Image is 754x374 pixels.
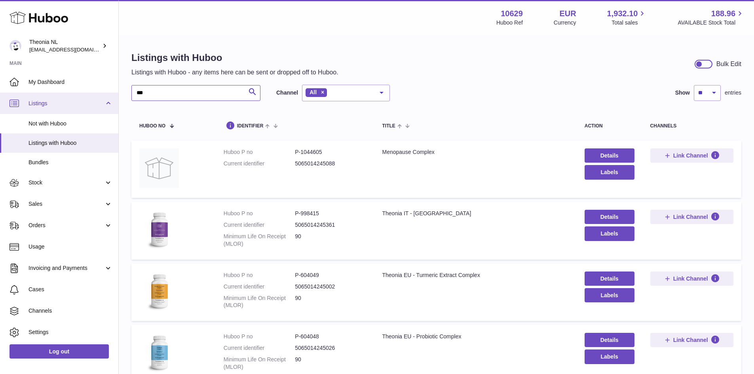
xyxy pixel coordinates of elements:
span: [EMAIL_ADDRESS][DOMAIN_NAME] [29,46,116,53]
a: Log out [9,344,109,359]
dt: Huboo P no [224,210,295,217]
span: AVAILABLE Stock Total [678,19,745,27]
div: Bulk Edit [716,60,741,68]
dt: Current identifier [224,283,295,290]
button: Labels [585,288,634,302]
dt: Current identifier [224,221,295,229]
span: Link Channel [673,275,708,282]
span: Settings [28,328,112,336]
dt: Huboo P no [224,333,295,340]
dd: 5065014245361 [295,221,366,229]
span: identifier [237,123,264,129]
div: action [585,123,634,129]
span: Stock [28,179,104,186]
a: Details [585,271,634,286]
dd: 5065014245088 [295,160,366,167]
dt: Minimum Life On Receipt (MLOR) [224,294,295,309]
button: Link Channel [650,148,733,163]
button: Link Channel [650,271,733,286]
dd: 90 [295,294,366,309]
span: Cases [28,286,112,293]
a: Details [585,333,634,347]
div: Theonia EU - Turmeric Extract Complex [382,271,568,279]
dd: P-604049 [295,271,366,279]
label: Show [675,89,690,97]
div: Theonia NL [29,38,101,53]
dd: P-998415 [295,210,366,217]
img: internalAdmin-10629@internal.huboo.com [9,40,21,52]
dt: Huboo P no [224,271,295,279]
span: My Dashboard [28,78,112,86]
span: All [310,89,317,95]
button: Link Channel [650,210,733,224]
a: Details [585,148,634,163]
span: Sales [28,200,104,208]
span: title [382,123,395,129]
span: Listings with Huboo [28,139,112,147]
span: Not with Huboo [28,120,112,127]
img: Theonia EU - Turmeric Extract Complex [139,271,179,311]
dt: Current identifier [224,344,295,352]
span: Orders [28,222,104,229]
div: Menopause Complex [382,148,568,156]
div: Huboo Ref [496,19,523,27]
button: Link Channel [650,333,733,347]
span: 1,932.10 [607,8,638,19]
dt: Current identifier [224,160,295,167]
button: Labels [585,226,634,241]
span: Huboo no [139,123,165,129]
div: channels [650,123,733,129]
button: Labels [585,165,634,179]
span: Link Channel [673,152,708,159]
strong: 10629 [501,8,523,19]
span: Bundles [28,159,112,166]
span: Total sales [612,19,647,27]
p: Listings with Huboo - any items here can be sent or dropped off to Huboo. [131,68,338,77]
span: 188.96 [711,8,735,19]
dt: Huboo P no [224,148,295,156]
a: 1,932.10 Total sales [607,8,647,27]
div: Currency [554,19,576,27]
div: Theonia IT - [GEOGRAPHIC_DATA] [382,210,568,217]
dd: P-604048 [295,333,366,340]
span: Invoicing and Payments [28,264,104,272]
span: entries [725,89,741,97]
dd: 90 [295,233,366,248]
button: Labels [585,349,634,364]
dt: Minimum Life On Receipt (MLOR) [224,233,295,248]
span: Channels [28,307,112,315]
a: Details [585,210,634,224]
a: 188.96 AVAILABLE Stock Total [678,8,745,27]
span: Usage [28,243,112,251]
dd: 5065014245026 [295,344,366,352]
div: Theonia EU - Probiotic Complex [382,333,568,340]
img: Theonia IT - Collagen Complex [139,210,179,249]
img: Theonia EU - Probiotic Complex [139,333,179,372]
img: Menopause Complex [139,148,179,188]
span: Link Channel [673,213,708,220]
span: Link Channel [673,336,708,344]
dt: Minimum Life On Receipt (MLOR) [224,356,295,371]
label: Channel [276,89,298,97]
h1: Listings with Huboo [131,51,338,64]
dd: P-1044605 [295,148,366,156]
dd: 90 [295,356,366,371]
span: Listings [28,100,104,107]
dd: 5065014245002 [295,283,366,290]
strong: EUR [559,8,576,19]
